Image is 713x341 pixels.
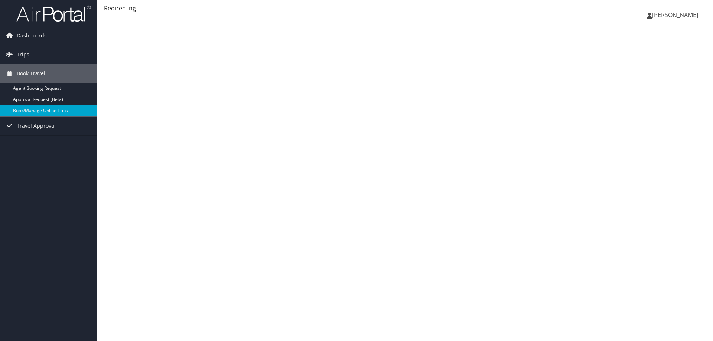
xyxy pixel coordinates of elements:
[652,11,698,19] span: [PERSON_NAME]
[104,4,706,13] div: Redirecting...
[17,117,56,135] span: Travel Approval
[16,5,91,22] img: airportal-logo.png
[17,64,45,83] span: Book Travel
[17,45,29,64] span: Trips
[17,26,47,45] span: Dashboards
[647,4,706,26] a: [PERSON_NAME]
